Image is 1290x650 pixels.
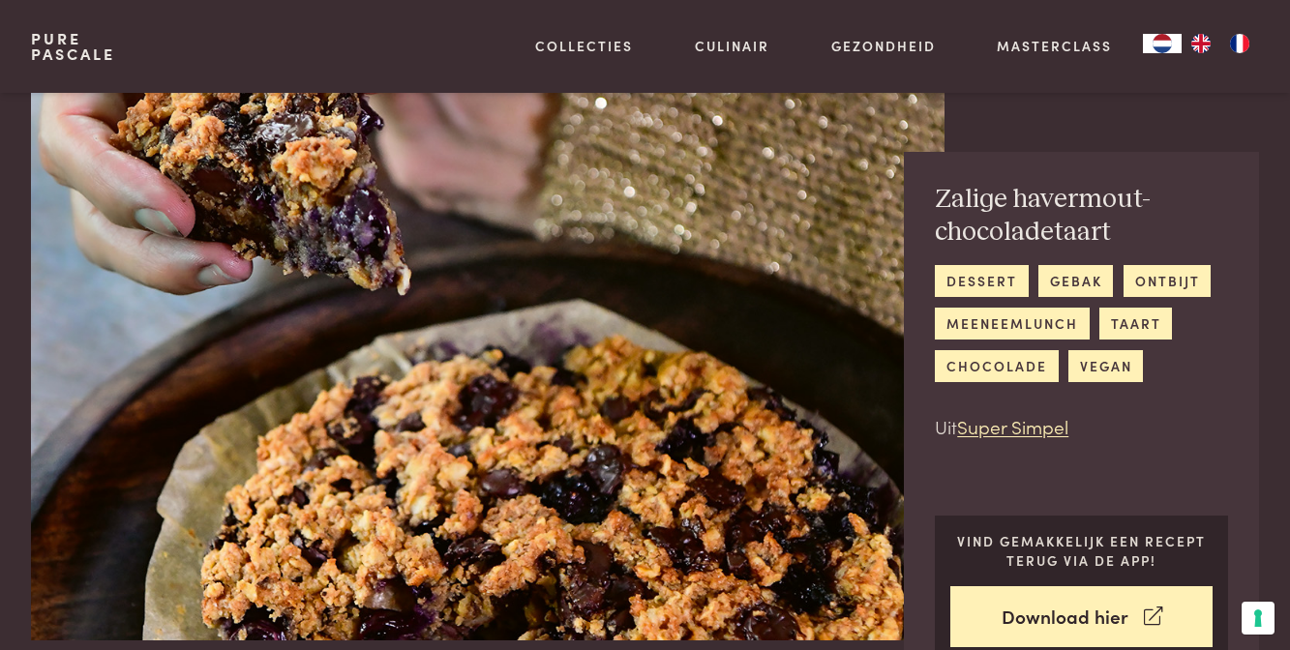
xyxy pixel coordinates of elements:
a: Culinair [695,36,769,56]
aside: Language selected: Nederlands [1143,34,1259,53]
a: NL [1143,34,1182,53]
div: Language [1143,34,1182,53]
a: Collecties [535,36,633,56]
a: gebak [1038,265,1113,297]
img: Zalige havermout-chocoladetaart [31,93,945,640]
h2: Zalige havermout-chocoladetaart [935,183,1228,250]
a: dessert [935,265,1028,297]
a: EN [1182,34,1220,53]
a: vegan [1068,350,1143,382]
a: Super Simpel [957,413,1068,439]
a: Masterclass [997,36,1112,56]
p: Vind gemakkelijk een recept terug via de app! [950,531,1213,571]
a: FR [1220,34,1259,53]
a: meeneemlunch [935,308,1089,340]
a: ontbijt [1124,265,1211,297]
a: PurePascale [31,31,115,62]
a: Gezondheid [831,36,936,56]
p: Uit [935,413,1228,441]
ul: Language list [1182,34,1259,53]
a: taart [1099,308,1172,340]
a: chocolade [935,350,1058,382]
button: Uw voorkeuren voor toestemming voor trackingtechnologieën [1242,602,1275,635]
a: Download hier [950,586,1213,647]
